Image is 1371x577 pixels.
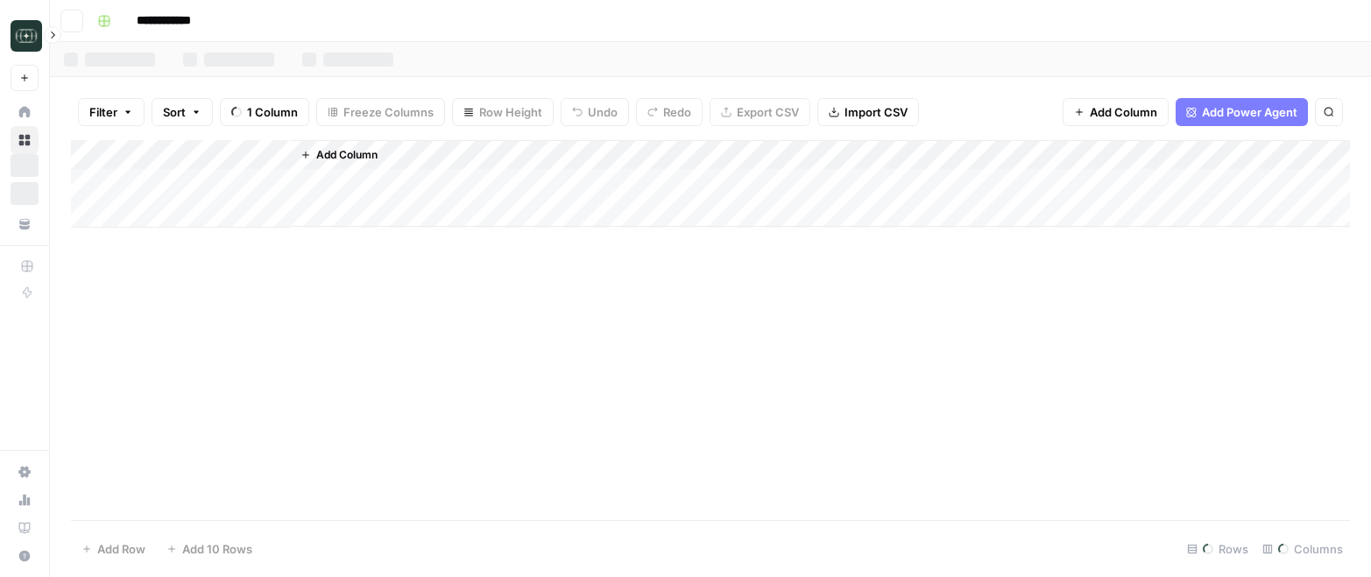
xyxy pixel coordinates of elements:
[1176,98,1308,126] button: Add Power Agent
[845,103,908,121] span: Import CSV
[11,514,39,542] a: Learning Hub
[561,98,629,126] button: Undo
[316,147,378,163] span: Add Column
[1090,103,1157,121] span: Add Column
[11,20,42,52] img: Catalyst Logo
[11,542,39,570] button: Help + Support
[11,210,39,238] a: Your Data
[817,98,919,126] button: Import CSV
[247,103,298,121] span: 1 Column
[97,540,145,558] span: Add Row
[479,103,542,121] span: Row Height
[588,103,618,121] span: Undo
[182,540,252,558] span: Add 10 Rows
[1255,535,1350,563] div: Columns
[152,98,213,126] button: Sort
[11,126,39,154] a: Browse
[1063,98,1169,126] button: Add Column
[1202,103,1297,121] span: Add Power Agent
[220,98,309,126] button: 1 Column
[71,535,156,563] button: Add Row
[11,98,39,126] a: Home
[78,98,145,126] button: Filter
[156,535,263,563] button: Add 10 Rows
[710,98,810,126] button: Export CSV
[737,103,799,121] span: Export CSV
[11,458,39,486] a: Settings
[11,14,39,58] button: Workspace: Catalyst
[343,103,434,121] span: Freeze Columns
[163,103,186,121] span: Sort
[11,486,39,514] a: Usage
[636,98,703,126] button: Redo
[293,144,385,166] button: Add Column
[663,103,691,121] span: Redo
[452,98,554,126] button: Row Height
[316,98,445,126] button: Freeze Columns
[1180,535,1255,563] div: Rows
[89,103,117,121] span: Filter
